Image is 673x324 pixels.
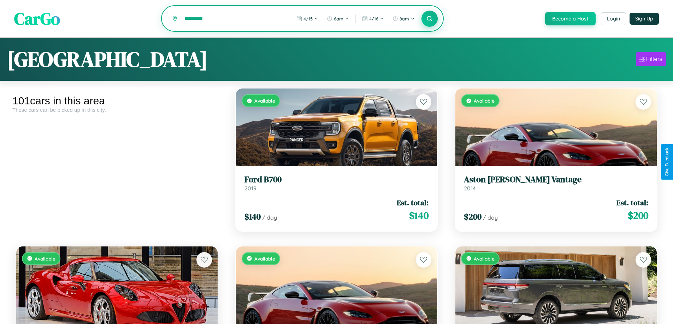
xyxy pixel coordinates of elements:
[244,211,261,222] span: $ 140
[545,12,596,25] button: Become a Host
[244,175,429,185] h3: Ford B700
[636,52,666,66] button: Filters
[293,13,322,24] button: 4/15
[35,256,55,262] span: Available
[464,211,482,222] span: $ 200
[464,175,648,192] a: Aston [PERSON_NAME] Vantage2014
[665,148,669,176] div: Give Feedback
[12,107,222,113] div: These cars can be picked up in this city.
[397,197,429,208] span: Est. total:
[359,13,388,24] button: 4/16
[409,208,429,222] span: $ 140
[334,16,343,22] span: 6am
[646,56,662,63] div: Filters
[262,214,277,221] span: / day
[474,98,495,104] span: Available
[323,13,353,24] button: 6am
[7,45,208,74] h1: [GEOGRAPHIC_DATA]
[400,16,409,22] span: 8am
[14,7,60,30] span: CarGo
[12,95,222,107] div: 101 cars in this area
[464,185,476,192] span: 2014
[254,256,275,262] span: Available
[244,185,256,192] span: 2019
[244,175,429,192] a: Ford B7002019
[464,175,648,185] h3: Aston [PERSON_NAME] Vantage
[389,13,418,24] button: 8am
[628,208,648,222] span: $ 200
[483,214,498,221] span: / day
[303,16,313,22] span: 4 / 15
[369,16,378,22] span: 4 / 16
[630,13,659,25] button: Sign Up
[474,256,495,262] span: Available
[616,197,648,208] span: Est. total:
[254,98,275,104] span: Available
[601,12,626,25] button: Login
